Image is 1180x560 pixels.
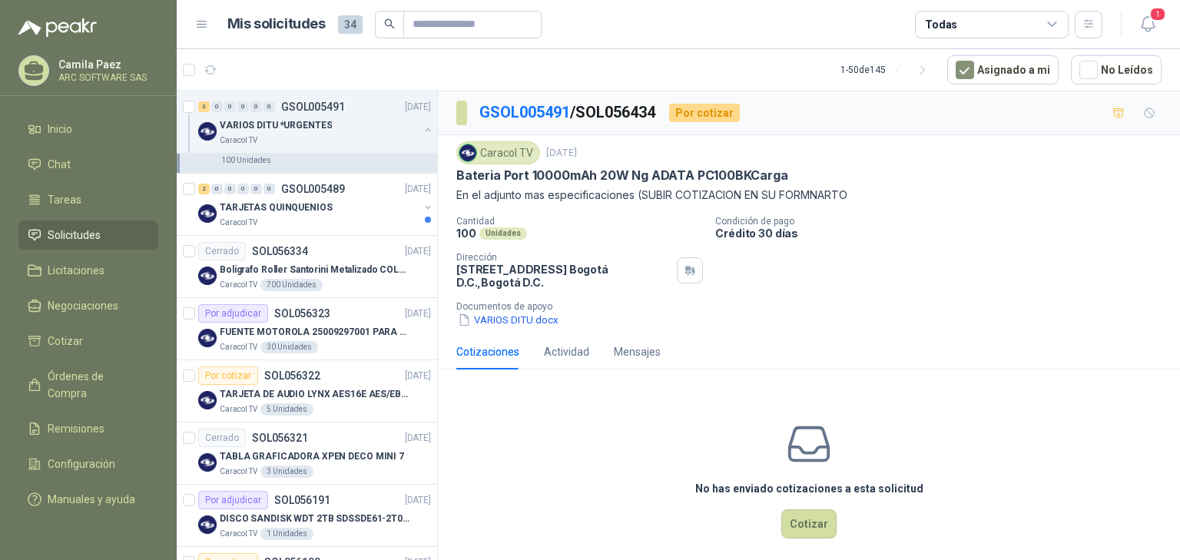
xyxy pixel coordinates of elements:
p: Documentos de apoyo [456,301,1174,312]
p: Condición de pago [715,216,1174,227]
span: 1 [1149,7,1166,22]
button: VARIOS DITU.docx [456,312,560,328]
a: Chat [18,150,158,179]
p: Caracol TV [220,528,257,540]
p: [DATE] [546,146,577,161]
span: Solicitudes [48,227,101,244]
p: TABLA GRAFICADORA XPEN DECO MINI 7 [220,449,404,464]
p: [DATE] [405,431,431,446]
button: No Leídos [1071,55,1162,84]
p: [DATE] [405,100,431,114]
img: Company Logo [198,204,217,223]
p: [DATE] [405,182,431,197]
h3: No has enviado cotizaciones a esta solicitud [695,480,923,497]
img: Company Logo [198,329,217,347]
img: Company Logo [198,391,217,409]
div: Actividad [544,343,589,360]
span: Órdenes de Compra [48,368,144,402]
div: 0 [224,101,236,112]
p: [DATE] [405,244,431,259]
div: Por cotizar [669,104,740,122]
a: Por adjudicarSOL056191[DATE] Company LogoDISCO SANDISK WDT 2TB SDSSDE61-2T00-G25 BATERÍA PARA POR... [177,485,437,547]
span: Cotizar [48,333,83,350]
a: 2 0 0 0 0 0 GSOL005489[DATE] Company LogoTARJETAS QUINQUENIOSCaracol TV [198,180,434,229]
p: DISCO SANDISK WDT 2TB SDSSDE61-2T00-G25 BATERÍA PARA PORTÁTIL HP PROBOOK 430 G8 [220,512,411,526]
p: SOL056323 [274,308,330,319]
p: Caracol TV [220,279,257,291]
div: 2 [198,184,210,194]
a: Por cotizarSOL056322[DATE] Company LogoTARJETA DE AUDIO LYNX AES16E AES/EBU PCICaracol TV5 Unidades [177,360,437,422]
div: 0 [237,184,249,194]
span: Licitaciones [48,262,104,279]
div: Cotizaciones [456,343,519,360]
div: 1 - 50 de 145 [840,58,935,82]
p: [DATE] [405,493,431,508]
p: GSOL005491 [281,101,345,112]
p: / SOL056434 [479,101,657,124]
div: 3 [198,101,210,112]
a: GSOL005491 [479,103,570,121]
div: Cerrado [198,242,246,260]
div: Unidades [479,227,527,240]
a: Órdenes de Compra [18,362,158,408]
a: Inicio [18,114,158,144]
div: 5 Unidades [260,403,313,416]
p: SOL056322 [264,370,320,381]
button: 1 [1134,11,1162,38]
a: Por adjudicarSOL056323[DATE] Company LogoFUENTE MOTOROLA 25009297001 PARA EP450Caracol TV30 Unidades [177,298,437,360]
div: Todas [925,16,957,33]
img: Logo peakr [18,18,97,37]
p: Caracol TV [220,466,257,478]
div: 0 [264,184,275,194]
button: Asignado a mi [947,55,1059,84]
p: 100 [456,227,476,240]
div: 0 [211,184,223,194]
div: 1 Unidades [260,528,313,540]
img: Company Logo [198,453,217,472]
div: Caracol TV [456,141,540,164]
img: Company Logo [198,515,217,534]
div: 700 Unidades [260,279,323,291]
p: SOL056191 [274,495,330,505]
img: Company Logo [459,144,476,161]
a: Licitaciones [18,256,158,285]
p: SOL056321 [252,432,308,443]
img: Company Logo [198,267,217,285]
p: Cantidad [456,216,703,227]
div: 100 Unidades [215,154,277,167]
p: TARJETAS QUINQUENIOS [220,200,333,215]
p: Caracol TV [220,403,257,416]
p: GSOL005489 [281,184,345,194]
p: VARIOS DITU *URGENTES [220,118,332,133]
a: Negociaciones [18,291,158,320]
span: Chat [48,156,71,173]
p: SOL056334 [252,246,308,257]
a: Configuración [18,449,158,479]
span: Negociaciones [48,297,118,314]
div: Mensajes [614,343,661,360]
p: [DATE] [405,369,431,383]
a: Tareas [18,185,158,214]
a: Solicitudes [18,220,158,250]
a: 3 0 0 0 0 0 GSOL005491[DATE] Company LogoVARIOS DITU *URGENTESCaracol TV [198,98,434,147]
a: Manuales y ayuda [18,485,158,514]
div: 0 [250,184,262,194]
div: Por cotizar [198,366,258,385]
button: Cotizar [781,509,837,538]
a: Cotizar [18,326,158,356]
span: 34 [338,15,363,34]
p: FUENTE MOTOROLA 25009297001 PARA EP450 [220,325,411,340]
a: CerradoSOL056321[DATE] Company LogoTABLA GRAFICADORA XPEN DECO MINI 7Caracol TV3 Unidades [177,422,437,485]
span: Manuales y ayuda [48,491,135,508]
p: [STREET_ADDRESS] Bogotá D.C. , Bogotá D.C. [456,263,671,289]
span: Inicio [48,121,72,138]
span: Configuración [48,456,115,472]
p: En el adjunto mas especificaciones (SUBIR COTIZACION EN SU FORMNARTO [456,187,1162,204]
p: TARJETA DE AUDIO LYNX AES16E AES/EBU PCI [220,387,411,402]
p: Bateria Port 10000mAh 20W Ng ADATA PC100BKCarga [456,167,788,184]
div: Por adjudicar [198,491,268,509]
div: 3 Unidades [260,466,313,478]
div: 0 [224,184,236,194]
img: Company Logo [198,122,217,141]
div: 30 Unidades [260,341,318,353]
